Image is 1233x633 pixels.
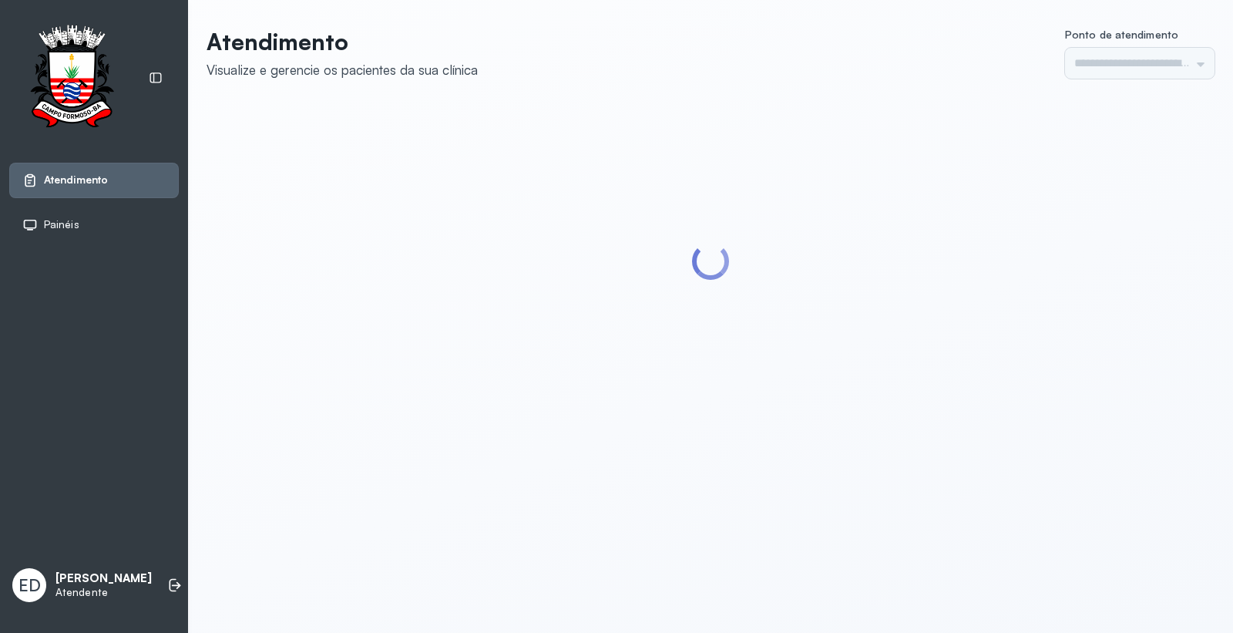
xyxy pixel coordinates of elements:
[55,586,152,599] p: Atendente
[22,173,166,188] a: Atendimento
[44,173,108,187] span: Atendimento
[207,28,478,56] p: Atendimento
[16,25,127,132] img: Logotipo do estabelecimento
[1065,28,1178,41] span: Ponto de atendimento
[207,62,478,78] div: Visualize e gerencie os pacientes da sua clínica
[55,571,152,586] p: [PERSON_NAME]
[44,218,79,231] span: Painéis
